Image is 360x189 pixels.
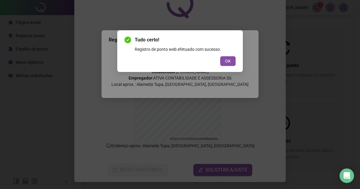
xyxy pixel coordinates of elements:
[225,58,231,64] span: OK
[339,168,354,183] div: Open Intercom Messenger
[124,37,131,43] span: check-circle
[220,56,236,66] button: OK
[135,36,236,44] span: Tudo certo!
[135,46,236,53] div: Registro de ponto web efetuado com sucesso.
